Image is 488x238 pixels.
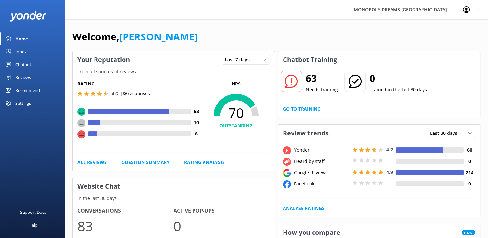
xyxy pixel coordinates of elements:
[112,91,118,97] span: 4.6
[430,130,461,137] span: Last 30 days
[15,32,28,45] div: Home
[121,159,170,166] a: Question Summary
[202,80,270,87] p: NPS
[73,68,275,75] p: From all sources of reviews
[10,11,47,22] img: yonder-white-logo.png
[225,56,254,63] span: Last 7 days
[202,105,270,121] span: 70
[191,119,202,126] h4: 10
[15,58,31,71] div: Chatbot
[73,195,275,202] p: In the last 30 days
[77,159,107,166] a: All Reviews
[15,84,40,97] div: Recommend
[28,219,37,232] div: Help
[15,71,31,84] div: Reviews
[462,230,475,235] span: New
[386,146,393,153] span: 4.2
[464,158,475,165] h4: 0
[77,215,174,237] p: 83
[77,207,174,215] h4: Conversations
[191,130,202,137] h4: 8
[464,180,475,187] h4: 0
[293,180,351,187] div: Facebook
[120,90,150,97] p: | 86 responses
[293,169,351,176] div: Google Reviews
[283,105,321,113] a: Go to Training
[174,215,270,237] p: 0
[293,146,351,154] div: Yonder
[370,71,427,86] h2: 0
[370,86,427,93] p: Trained in the last 30 days
[184,159,225,166] a: Rating Analysis
[15,97,31,110] div: Settings
[386,169,393,175] span: 4.9
[306,86,338,93] p: Needs training
[191,108,202,115] h4: 68
[72,29,198,45] h1: Welcome,
[174,207,270,215] h4: Active Pop-ups
[464,169,475,176] h4: 214
[278,51,342,68] h3: Chatbot Training
[306,71,338,86] h2: 63
[293,158,351,165] div: Heard by staff
[73,178,275,195] h3: Website Chat
[202,122,270,129] h4: OUTSTANDING
[283,205,324,212] a: Analyse Ratings
[73,51,135,68] h3: Your Reputation
[119,30,198,43] a: [PERSON_NAME]
[15,45,27,58] div: Inbox
[464,146,475,154] h4: 60
[77,80,202,87] h5: Rating
[20,206,46,219] div: Support Docs
[278,125,334,142] h3: Review trends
